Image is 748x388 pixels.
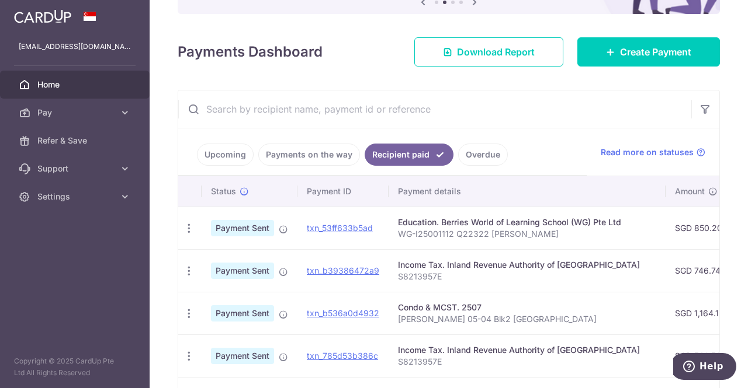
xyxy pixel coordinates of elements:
[178,90,691,128] input: Search by recipient name, payment id or reference
[675,186,705,197] span: Amount
[37,107,115,118] span: Pay
[398,313,656,325] p: [PERSON_NAME] 05-04 Blk2 [GEOGRAPHIC_DATA]
[398,344,656,356] div: Income Tax. Inland Revenue Authority of [GEOGRAPHIC_DATA]
[307,223,373,233] a: txn_53ff633b5ad
[307,265,379,275] a: txn_b39386472a9
[398,271,656,282] p: S8213957E
[398,228,656,240] p: WG-I25001112 Q22322 [PERSON_NAME]
[458,144,508,166] a: Overdue
[398,302,656,313] div: Condo & MCST. 2507
[398,259,656,271] div: Income Tax. Inland Revenue Authority of [GEOGRAPHIC_DATA]
[258,144,360,166] a: Payments on the way
[37,191,115,202] span: Settings
[601,146,694,158] span: Read more on statuses
[211,186,236,197] span: Status
[307,351,378,361] a: txn_785d53b386c
[297,176,389,207] th: Payment ID
[457,45,535,59] span: Download Report
[14,9,71,23] img: CardUp
[211,305,274,321] span: Payment Sent
[666,334,740,377] td: SGD 746.74
[414,37,563,67] a: Download Report
[178,41,323,62] h4: Payments Dashboard
[211,220,274,236] span: Payment Sent
[666,207,740,249] td: SGD 850.20
[37,135,115,146] span: Refer & Save
[37,163,115,174] span: Support
[389,176,666,207] th: Payment details
[666,249,740,292] td: SGD 746.74
[211,263,274,279] span: Payment Sent
[673,353,736,382] iframe: Opens a widget where you can find more information
[577,37,720,67] a: Create Payment
[666,292,740,334] td: SGD 1,164.12
[19,41,131,53] p: [EMAIL_ADDRESS][DOMAIN_NAME]
[601,146,705,158] a: Read more on statuses
[307,308,379,318] a: txn_b536a0d4932
[365,144,453,166] a: Recipient paid
[37,79,115,90] span: Home
[398,356,656,368] p: S8213957E
[620,45,691,59] span: Create Payment
[197,144,254,166] a: Upcoming
[211,348,274,364] span: Payment Sent
[398,216,656,228] div: Education. Berries World of Learning School (WG) Pte Ltd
